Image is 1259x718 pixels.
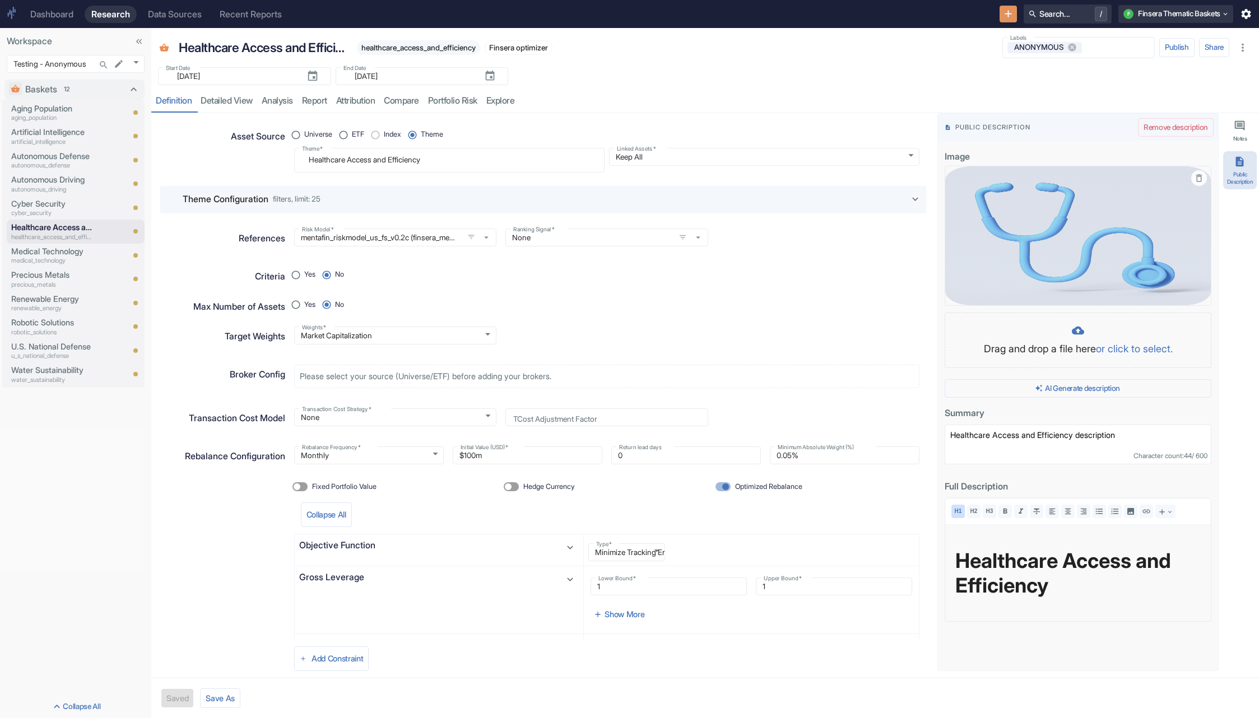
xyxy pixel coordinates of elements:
p: robotic_solutions [11,328,92,337]
label: Transaction Cost Strategy [302,405,371,413]
p: Autonomous Defense [11,150,92,162]
p: Workspace [7,35,145,48]
p: Artificial Intelligence [11,126,92,138]
button: edit [111,56,127,72]
p: Transaction Cost Model [189,412,285,425]
div: Research [91,9,130,20]
div: Data Sources [148,9,202,20]
span: No [335,269,344,280]
p: Theme Configuration [183,193,268,206]
p: U.S. National Defense [11,341,92,353]
p: Precious Metals [11,269,92,281]
label: Minimum Absolute Weight (%) [778,443,854,451]
input: yyyy-mm-dd [170,69,298,83]
p: Robotic Solutions [11,316,92,329]
label: Initial Value (USD) [461,443,508,451]
p: Cyber Security [11,198,92,210]
div: Baskets12 [4,80,145,100]
button: New Resource [1000,6,1017,23]
span: Theme [421,129,443,140]
div: Minimize Tracking Error [588,543,665,561]
p: Renewable Energy [11,293,92,305]
button: open filters [464,230,478,244]
span: No [335,300,344,310]
p: or click to select. [1096,341,1173,356]
label: Weights [302,323,326,332]
p: Water Sustainability [11,364,92,376]
p: autonomous_driving [11,185,92,194]
p: Character count: 44 / 600 [1133,451,1207,460]
span: mentafin_riskmodel_us_fs_v0.2c (finsera_mentafin_riskmodel_us_fs_v0_2c) [294,229,497,246]
label: Linked Assets [617,144,656,153]
h1: Healthcare Access and Efficiency [955,548,1201,598]
a: Portfolio Risk [424,90,482,113]
a: Data Sources [141,6,208,23]
a: Aging Populationaging_population [11,102,92,123]
span: Index [384,129,401,140]
button: h3 [983,505,996,518]
p: Aging Population [11,102,92,115]
div: Testing - Anonymous [7,55,145,73]
textarea: Healthcare Access and Efficiency description [945,425,1211,464]
p: Image [945,148,1189,164]
button: Collapse All [2,698,149,716]
a: attribution [332,90,380,113]
a: Autonomous Defenseautonomous_defense [11,150,92,170]
p: aging_population [11,113,92,123]
a: analysis [257,90,298,113]
label: Lower Bound [598,574,636,582]
p: artificial_intelligence [11,137,92,147]
div: position [294,297,354,314]
p: Baskets [25,83,57,96]
div: Healthcare Access and Efficiency [176,35,350,60]
button: open filters [676,230,689,244]
p: Target Weights [225,330,285,343]
p: medical_technology [11,256,92,265]
div: None [294,408,497,426]
button: h1 [951,505,965,518]
a: Healthcare Access and Efficiencyhealthcare_access_and_efficiency [11,221,92,241]
label: Risk Model [302,225,333,234]
span: ETF [352,129,364,140]
button: Publish [1159,38,1195,57]
p: Healthcare Access and Efficiency [11,221,92,234]
a: Artificial Intelligenceartificial_intelligence [11,126,92,146]
p: Drag and drop a file here [956,341,1200,356]
label: Rebalance Frequency [302,443,360,451]
div: Market Capitalization [294,327,497,344]
p: Criteria [255,270,285,283]
p: All Assets [299,638,439,652]
a: Medical Technologymedical_technology [11,245,92,265]
div: Monthly [294,446,444,464]
div: Definition [156,95,192,106]
p: Asset Source [231,130,285,143]
p: water_sustainability [11,375,92,385]
button: Search... [96,57,112,73]
label: Type [596,540,612,548]
a: Robotic Solutionsrobotic_solutions [11,316,92,337]
label: Return lead days [619,443,662,451]
p: References [239,232,285,245]
p: u_s_national_defense [11,351,92,361]
button: Share [1199,38,1229,57]
p: Gross Leverage [299,571,439,584]
p: Please select your source (Universe/ETF) before adding your brokers. [300,370,551,383]
button: FFinsera Thematic Baskets [1118,5,1233,23]
input: yyyy-mm-dd [348,69,475,83]
div: resource tabs [151,90,1259,113]
span: healthcare_access_and_efficiency [357,43,480,52]
span: 12 [60,85,74,94]
div: Theme Configurationfilters, limit: 25 [160,186,926,213]
button: AI Generate description [945,379,1211,398]
p: autonomous_defense [11,161,92,170]
p: Autonomous Driving [11,174,92,186]
label: Upper Bound [764,574,802,582]
a: detailed view [196,90,257,113]
a: U.S. National Defenseu_s_national_defense [11,341,92,361]
button: h2 [967,505,981,518]
p: Broker Config [230,368,285,381]
button: Save As [200,688,240,708]
div: Keep All [609,148,919,166]
label: Ranking Signal [513,225,555,234]
button: Show More [591,602,649,627]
